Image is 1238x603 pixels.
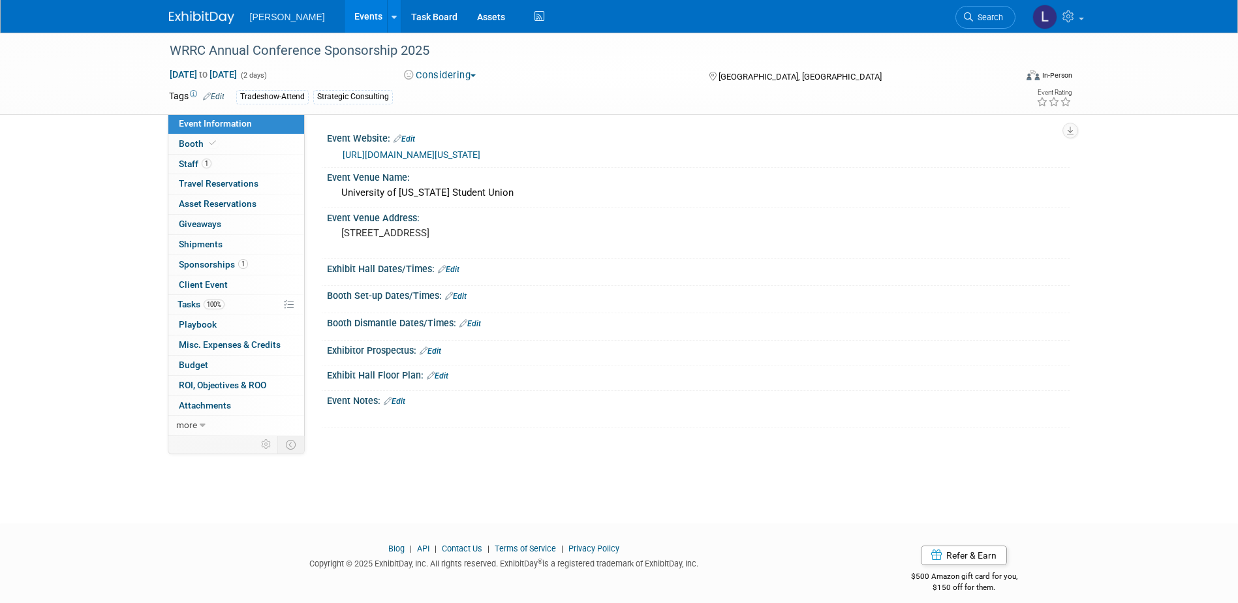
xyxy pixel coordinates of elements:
[168,315,304,335] a: Playbook
[327,168,1070,184] div: Event Venue Name:
[168,194,304,214] a: Asset Reservations
[179,159,211,169] span: Staff
[168,174,304,194] a: Travel Reservations
[168,275,304,295] a: Client Event
[1027,70,1040,80] img: Format-Inperson.png
[394,134,415,144] a: Edit
[1042,70,1072,80] div: In-Person
[179,380,266,390] span: ROI, Objectives & ROO
[438,265,459,274] a: Edit
[859,582,1070,593] div: $150 off for them.
[209,140,216,147] i: Booth reservation complete
[420,347,441,356] a: Edit
[179,239,223,249] span: Shipments
[327,341,1070,358] div: Exhibitor Prospectus:
[327,259,1070,276] div: Exhibit Hall Dates/Times:
[399,69,481,82] button: Considering
[1036,89,1072,96] div: Event Rating
[169,69,238,80] span: [DATE] [DATE]
[337,183,1060,203] div: University of [US_STATE] Student Union
[168,416,304,435] a: more
[240,71,267,80] span: (2 days)
[168,356,304,375] a: Budget
[236,90,309,104] div: Tradeshow-Attend
[327,391,1070,408] div: Event Notes:
[343,149,480,160] a: [URL][DOMAIN_NAME][US_STATE]
[255,436,278,453] td: Personalize Event Tab Strip
[327,129,1070,146] div: Event Website:
[384,397,405,406] a: Edit
[176,420,197,430] span: more
[327,313,1070,330] div: Booth Dismantle Dates/Times:
[179,400,231,410] span: Attachments
[179,259,248,270] span: Sponsorships
[558,544,566,553] span: |
[431,544,440,553] span: |
[277,436,304,453] td: Toggle Event Tabs
[313,90,393,104] div: Strategic Consulting
[568,544,619,553] a: Privacy Policy
[168,376,304,395] a: ROI, Objectives & ROO
[197,69,209,80] span: to
[250,12,325,22] span: [PERSON_NAME]
[445,292,467,301] a: Edit
[179,319,217,330] span: Playbook
[327,208,1070,224] div: Event Venue Address:
[327,286,1070,303] div: Booth Set-up Dates/Times:
[442,544,482,553] a: Contact Us
[178,299,224,309] span: Tasks
[169,89,224,104] td: Tags
[417,544,429,553] a: API
[203,92,224,101] a: Edit
[955,6,1015,29] a: Search
[1032,5,1057,29] img: Lindsey Wolanczyk
[859,563,1070,593] div: $500 Amazon gift card for you,
[202,159,211,168] span: 1
[973,12,1003,22] span: Search
[538,558,542,565] sup: ®
[168,114,304,134] a: Event Information
[179,138,219,149] span: Booth
[169,555,840,570] div: Copyright © 2025 ExhibitDay, Inc. All rights reserved. ExhibitDay is a registered trademark of Ex...
[169,11,234,24] img: ExhibitDay
[341,227,622,239] pre: [STREET_ADDRESS]
[484,544,493,553] span: |
[238,259,248,269] span: 1
[179,339,281,350] span: Misc. Expenses & Credits
[179,118,252,129] span: Event Information
[168,255,304,275] a: Sponsorships1
[719,72,882,82] span: [GEOGRAPHIC_DATA], [GEOGRAPHIC_DATA]
[427,371,448,380] a: Edit
[179,279,228,290] span: Client Event
[165,39,996,63] div: WRRC Annual Conference Sponsorship 2025
[938,68,1073,87] div: Event Format
[921,546,1007,565] a: Refer & Earn
[204,300,224,309] span: 100%
[179,219,221,229] span: Giveaways
[168,295,304,315] a: Tasks100%
[168,134,304,154] a: Booth
[327,365,1070,382] div: Exhibit Hall Floor Plan:
[168,396,304,416] a: Attachments
[407,544,415,553] span: |
[459,319,481,328] a: Edit
[168,235,304,255] a: Shipments
[168,215,304,234] a: Giveaways
[179,178,258,189] span: Travel Reservations
[179,360,208,370] span: Budget
[179,198,256,209] span: Asset Reservations
[495,544,556,553] a: Terms of Service
[388,544,405,553] a: Blog
[168,155,304,174] a: Staff1
[168,335,304,355] a: Misc. Expenses & Credits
